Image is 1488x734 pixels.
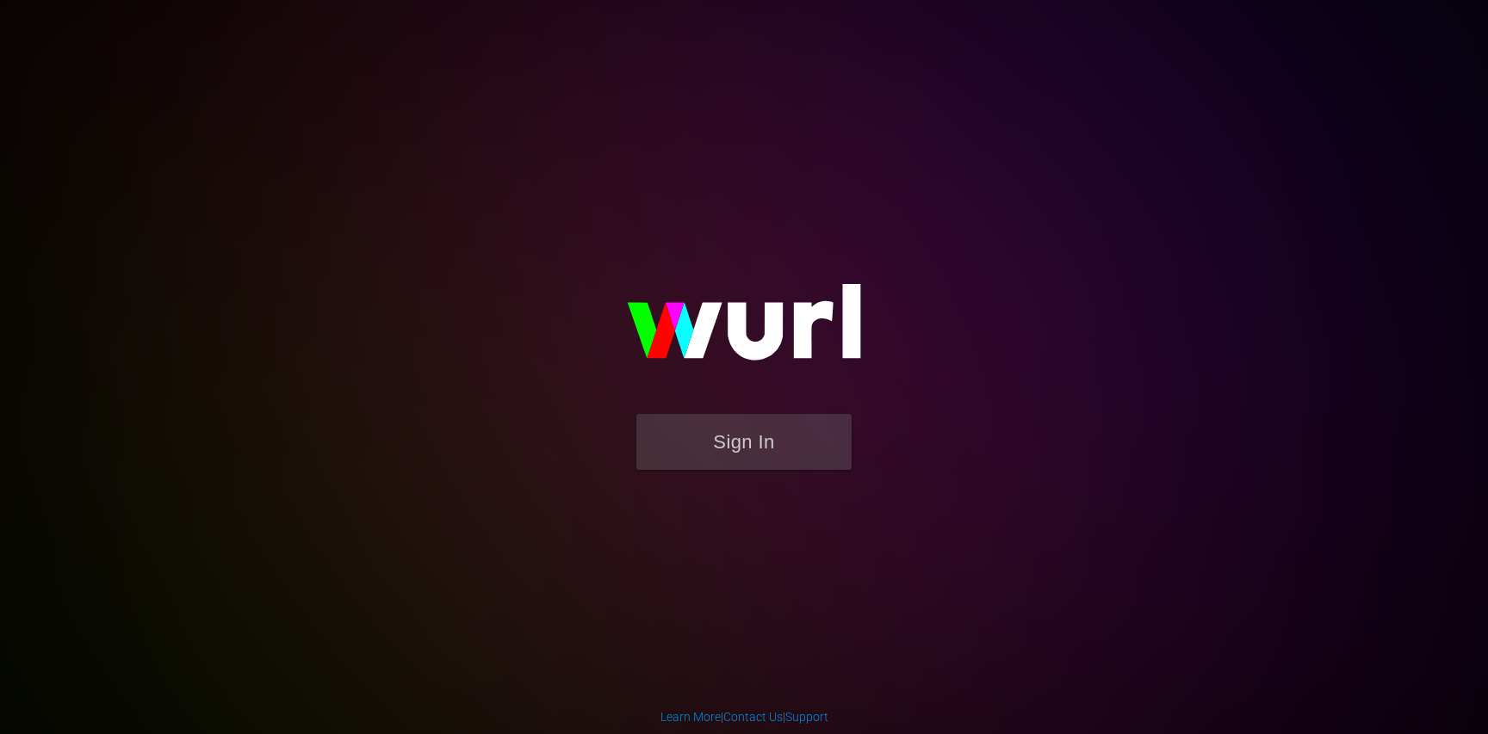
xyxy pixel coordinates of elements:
button: Sign In [636,414,852,470]
img: wurl-logo-on-black-223613ac3d8ba8fe6dc639794a292ebdb59501304c7dfd60c99c58986ef67473.svg [572,247,916,414]
a: Contact Us [723,710,783,724]
a: Support [785,710,828,724]
a: Learn More [660,710,721,724]
div: | | [660,708,828,725]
